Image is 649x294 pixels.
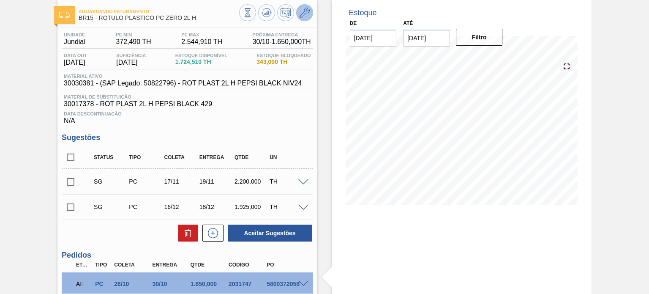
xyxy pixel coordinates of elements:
div: 28/10/2025 [112,280,154,287]
div: 18/12/2025 [197,203,236,210]
button: Aceitar Sugestões [228,225,312,242]
button: Visão Geral dos Estoques [239,4,256,21]
span: BR15 - RÓTULO PLÁSTICO PC ZERO 2L H [79,15,239,21]
input: dd/mm/yyyy [403,30,450,47]
div: Aceitar Sugestões [224,224,313,242]
div: TH [267,178,306,185]
div: Sugestão Criada [92,178,130,185]
span: Unidade [64,32,86,37]
span: Material de Substituição [64,94,311,99]
div: Pedido de Compra [127,178,165,185]
div: UN [267,154,306,160]
div: 16/12/2025 [162,203,201,210]
div: 1.925,000 [232,203,271,210]
div: 17/11/2025 [162,178,201,185]
div: Status [92,154,130,160]
span: 30017378 - ROT PLAST 2L H PEPSI BLACK 429 [64,100,311,108]
span: 372,490 TH [116,38,151,46]
span: Data Descontinuação [64,111,311,116]
div: Aguardando Faturamento [74,275,93,293]
button: Filtro [456,29,503,46]
span: 30030381 - (SAP Legado: 50822796) - ROT PLAST 2L H PEPSI BLACK NIV24 [64,80,302,87]
span: Data out [64,53,87,58]
button: Atualizar Gráfico [258,4,275,21]
div: 2.200,000 [232,178,271,185]
div: Tipo [127,154,165,160]
div: Sugestão Criada [92,203,130,210]
img: Ícone [59,12,70,18]
h3: Sugestões [62,133,313,142]
div: Etapa [74,262,93,268]
span: 1.724,510 TH [175,59,227,65]
span: [DATE] [64,59,87,66]
span: 30/10 - 1.650,000 TH [253,38,311,46]
label: Até [403,20,413,26]
p: AF [76,280,91,287]
div: 19/11/2025 [197,178,236,185]
span: Estoque Bloqueado [256,53,311,58]
div: Entrega [197,154,236,160]
label: De [350,20,357,26]
button: Programar Estoque [277,4,294,21]
span: Material ativo [64,74,302,79]
div: Coleta [162,154,201,160]
div: N/A [62,108,313,125]
span: Estoque Disponível [175,53,227,58]
div: Coleta [112,262,154,268]
h3: Pedidos [62,251,313,260]
div: Qtde [232,154,271,160]
div: Excluir Sugestões [174,225,198,242]
button: Ir ao Master Data / Geral [296,4,313,21]
div: 30/10/2025 [150,280,192,287]
div: Pedido de Compra [127,203,165,210]
span: Aguardando Faturamento [79,9,239,14]
div: Entrega [150,262,192,268]
div: PO [265,262,306,268]
div: TH [267,203,306,210]
input: dd/mm/yyyy [350,30,397,47]
div: Nova sugestão [198,225,224,242]
div: Qtde [188,262,230,268]
div: Código [226,262,268,268]
span: 343,000 TH [256,59,311,65]
div: Estoque [349,8,377,17]
span: Suficiência [116,53,146,58]
span: [DATE] [116,59,146,66]
span: PE MAX [181,32,222,37]
span: PE MIN [116,32,151,37]
span: Jundiaí [64,38,86,46]
span: Próxima Entrega [253,32,311,37]
div: 5800372058 [265,280,306,287]
div: 1.650,000 [188,280,230,287]
div: Pedido de Compra [93,280,112,287]
div: Tipo [93,262,112,268]
div: 2031747 [226,280,268,287]
span: 2.544,910 TH [181,38,222,46]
